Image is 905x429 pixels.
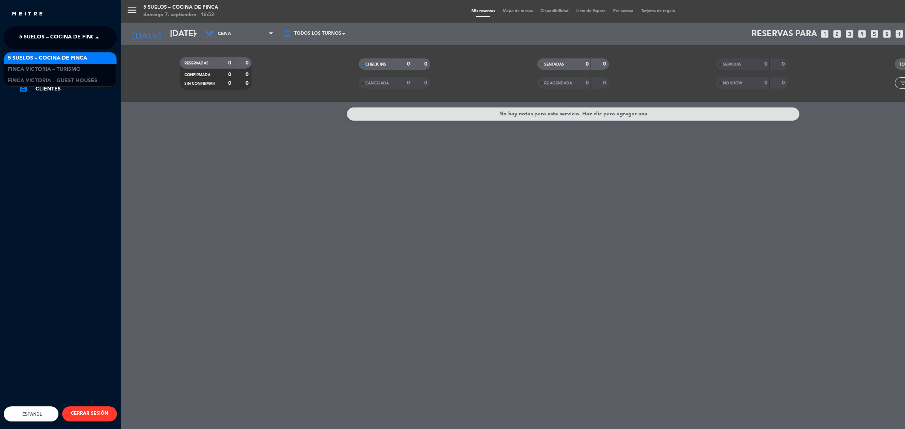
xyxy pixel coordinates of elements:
span: 5 SUELOS – COCINA DE FINCA [8,54,87,63]
img: MEITRE [11,11,43,17]
span: FINCA VICTORIA – TURISMO [8,65,81,74]
span: FINCA VICTORIA – GUEST HOUSES [8,77,97,85]
button: CERRAR SESIÓN [62,406,117,421]
a: account_boxClientes [19,84,117,93]
span: 5 SUELOS – COCINA DE FINCA [19,30,98,46]
span: Español [20,411,42,417]
i: account_box [19,84,28,93]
